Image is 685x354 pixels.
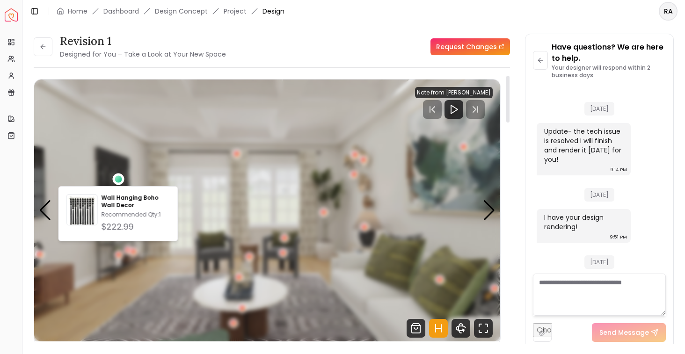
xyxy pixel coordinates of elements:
div: 2 / 5 [34,79,500,341]
a: Project [224,7,247,16]
svg: Fullscreen [474,319,493,338]
a: Home [68,7,87,16]
svg: Shop Products from this design [407,319,425,338]
svg: 360 View [452,319,470,338]
span: [DATE] [584,255,614,269]
div: Update- the tech issue is resolved I will finish and render it [DATE] for you! [544,127,621,164]
a: Dashboard [103,7,139,16]
a: Spacejoy [5,8,18,22]
div: I have your design rendering! [544,213,621,231]
div: Note from [PERSON_NAME] [415,87,493,98]
div: Previous slide [39,200,51,221]
a: Request Changes [430,38,510,55]
img: Design Render 2 [34,79,500,341]
span: RA [660,3,677,20]
button: RA [659,2,678,21]
img: Wall Hanging Boho Wall Decor [67,196,97,227]
span: [DATE] [584,102,614,116]
p: Wall Hanging Boho Wall Decor [101,194,170,209]
span: [DATE] [584,188,614,202]
svg: Hotspots Toggle [429,319,448,338]
span: Design [262,7,284,16]
li: Design Concept [155,7,208,16]
div: $222.99 [101,220,170,233]
div: Next slide [483,200,496,221]
img: Spacejoy Logo [5,8,18,22]
div: 9:14 PM [610,165,627,174]
h3: Revision 1 [60,34,226,49]
small: Designed for You – Take a Look at Your New Space [60,50,226,59]
p: Your designer will respond within 2 business days. [552,64,666,79]
svg: Play [448,104,459,115]
p: Recommended Qty: 1 [101,211,170,218]
a: Wall Hanging Boho Wall DecorWall Hanging Boho Wall DecorRecommended Qty:1$222.99 [66,194,170,233]
nav: breadcrumb [57,7,284,16]
div: 9:51 PM [610,232,627,242]
p: Have questions? We are here to help. [552,42,666,64]
div: Carousel [34,79,500,341]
